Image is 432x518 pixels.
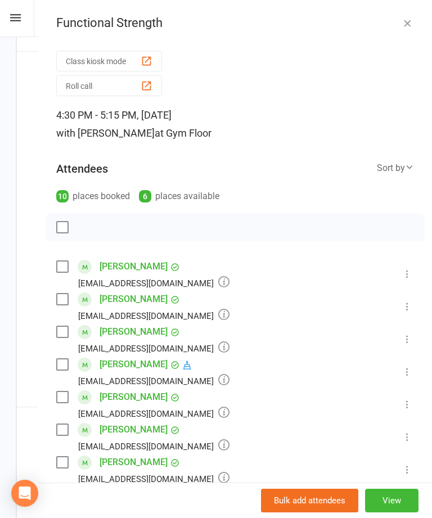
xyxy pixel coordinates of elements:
a: [PERSON_NAME] [100,453,168,471]
button: Roll call [56,75,162,96]
div: [EMAIL_ADDRESS][DOMAIN_NAME] [78,406,229,421]
button: Class kiosk mode [56,51,162,71]
span: at Gym Floor [155,127,211,139]
div: places booked [56,188,130,204]
a: [PERSON_NAME] [100,355,168,373]
div: [EMAIL_ADDRESS][DOMAIN_NAME] [78,439,229,453]
div: 10 [56,190,69,202]
div: Functional Strength [38,16,432,30]
a: [PERSON_NAME] [100,388,168,406]
a: [PERSON_NAME] [100,323,168,341]
div: Sort by [377,161,414,175]
div: [EMAIL_ADDRESS][DOMAIN_NAME] [78,308,229,323]
span: with [PERSON_NAME] [56,127,155,139]
div: Attendees [56,161,108,177]
div: 4:30 PM - 5:15 PM, [DATE] [56,106,414,142]
button: Bulk add attendees [261,489,358,512]
div: places available [139,188,219,204]
div: [EMAIL_ADDRESS][DOMAIN_NAME] [78,373,229,388]
button: View [365,489,418,512]
a: [PERSON_NAME] [100,258,168,276]
div: Open Intercom Messenger [11,480,38,507]
a: [PERSON_NAME] [100,421,168,439]
div: 6 [139,190,151,202]
a: [PERSON_NAME] [100,290,168,308]
div: [EMAIL_ADDRESS][DOMAIN_NAME] [78,341,229,355]
div: [EMAIL_ADDRESS][DOMAIN_NAME] [78,276,229,290]
div: [EMAIL_ADDRESS][DOMAIN_NAME] [78,471,229,486]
